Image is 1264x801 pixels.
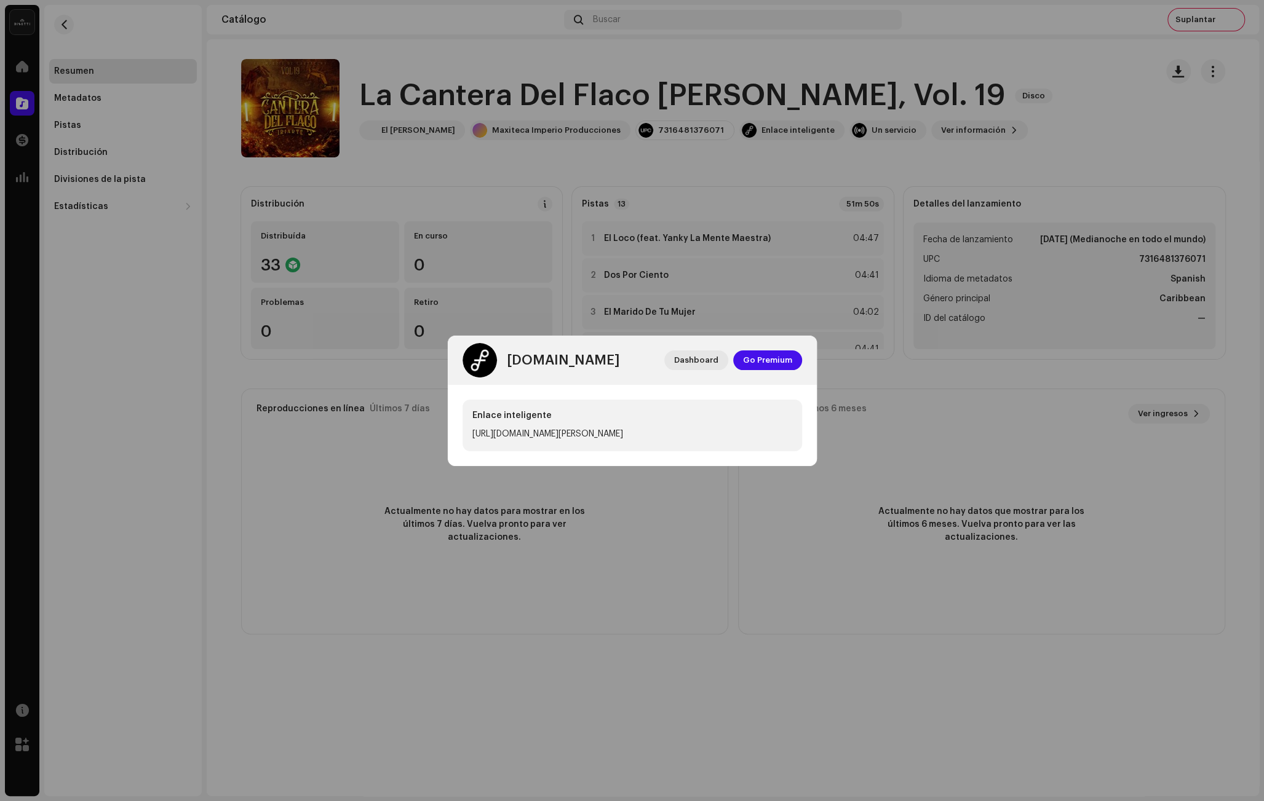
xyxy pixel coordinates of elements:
button: Go Premium [733,350,802,370]
div: [URL][DOMAIN_NAME][PERSON_NAME] [472,427,623,441]
div: [DOMAIN_NAME] [507,353,619,368]
button: Dashboard [664,350,728,370]
span: Dashboard [674,348,718,373]
span: Go Premium [743,348,792,373]
div: Enlace inteligente [472,409,552,422]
